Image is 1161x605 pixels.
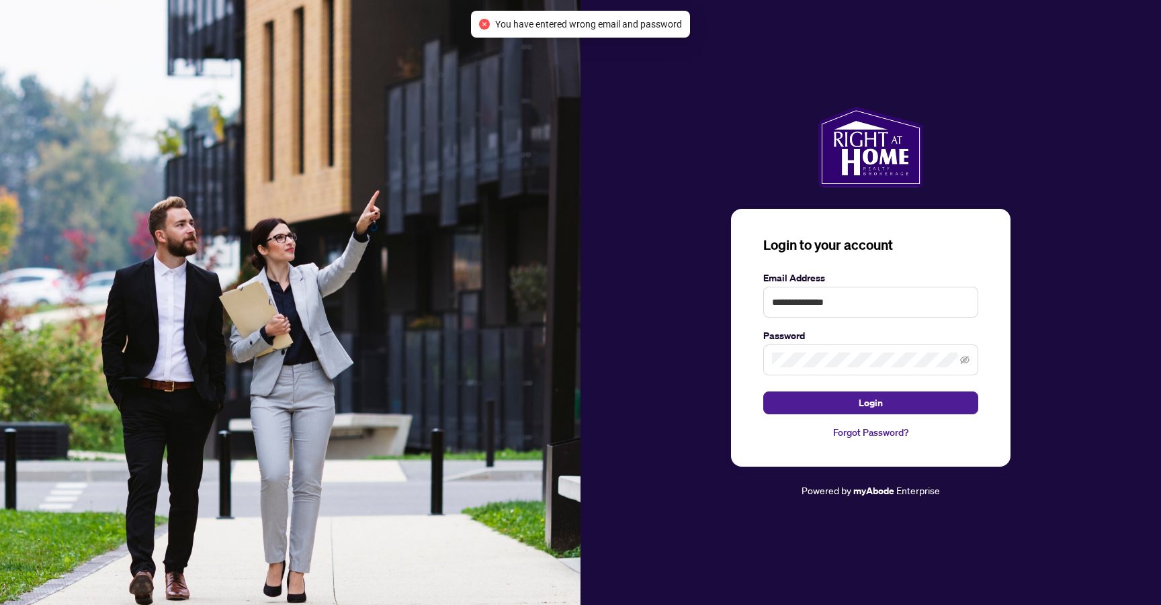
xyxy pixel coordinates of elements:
label: Email Address [763,271,978,285]
span: Powered by [802,484,851,496]
span: Login [859,392,883,414]
span: eye-invisible [960,355,970,365]
img: ma-logo [818,107,922,187]
button: Login [763,391,978,414]
label: Password [763,328,978,343]
h3: Login to your account [763,236,978,254]
keeper-lock: Open Keeper Popup [940,352,956,368]
span: Enterprise [896,484,940,496]
a: Forgot Password? [763,425,978,440]
span: close-circle [479,19,490,30]
a: myAbode [853,483,894,498]
span: You have entered wrong email and password [495,17,682,32]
